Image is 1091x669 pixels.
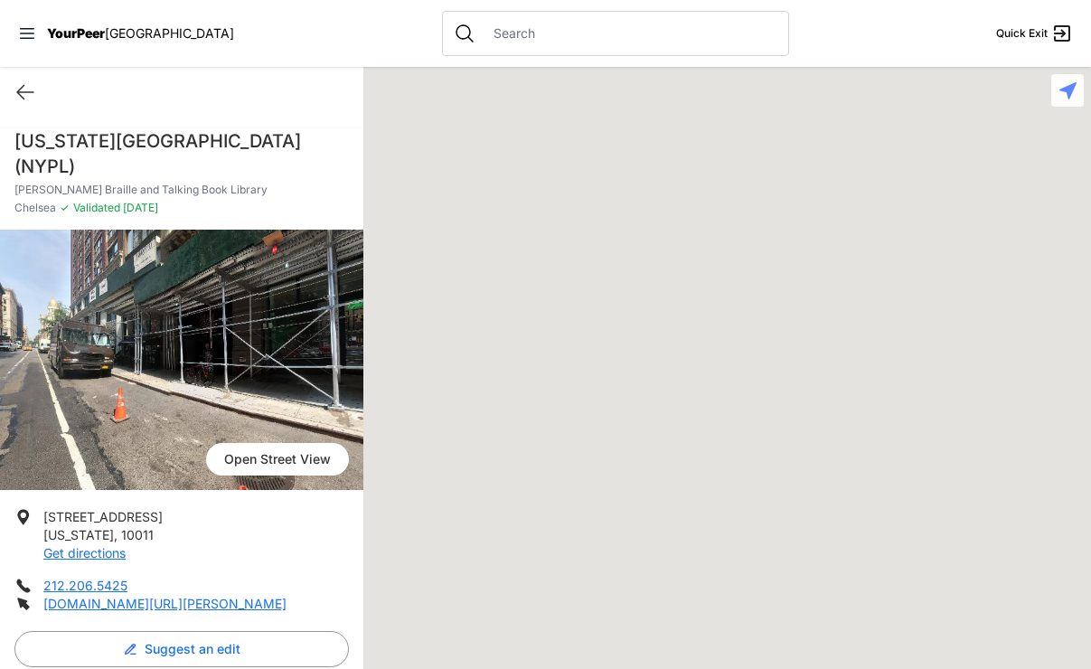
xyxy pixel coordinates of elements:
[14,201,56,215] span: Chelsea
[43,527,114,542] span: [US_STATE]
[996,23,1073,44] a: Quick Exit
[121,527,154,542] span: 10011
[43,596,287,611] a: [DOMAIN_NAME][URL][PERSON_NAME]
[996,26,1048,41] span: Quick Exit
[47,28,234,39] a: YourPeer[GEOGRAPHIC_DATA]
[145,640,240,658] span: Suggest an edit
[73,201,120,214] span: Validated
[120,201,158,214] span: [DATE]
[105,25,234,41] span: [GEOGRAPHIC_DATA]
[483,24,777,42] input: Search
[43,545,126,561] a: Get directions
[47,25,105,41] span: YourPeer
[43,509,163,524] span: [STREET_ADDRESS]
[206,443,349,476] span: Open Street View
[60,201,70,215] span: ✓
[14,128,349,179] h1: [US_STATE][GEOGRAPHIC_DATA] (NYPL)
[14,183,349,197] p: [PERSON_NAME] Braille and Talking Book Library
[14,631,349,667] button: Suggest an edit
[114,527,118,542] span: ,
[43,578,127,593] a: 212.206.5425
